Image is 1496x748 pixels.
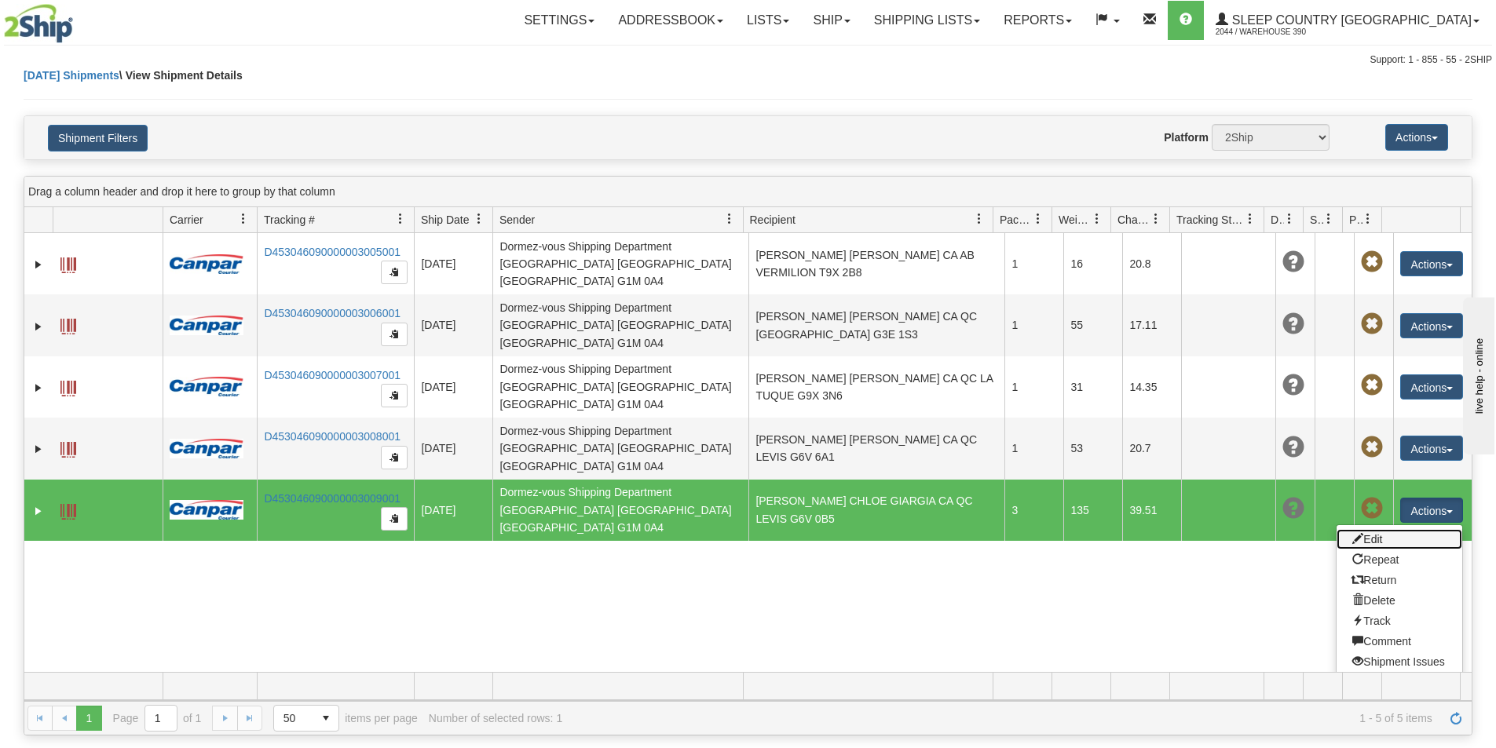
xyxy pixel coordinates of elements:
[273,705,418,732] span: items per page
[1400,498,1463,523] button: Actions
[750,212,796,228] span: Recipient
[60,374,76,399] a: Label
[421,212,469,228] span: Ship Date
[1337,570,1462,590] a: Return
[1337,549,1462,570] a: Repeat
[1004,233,1063,294] td: 1
[1337,590,1462,611] a: Delete shipment
[31,319,46,334] a: Expand
[1355,206,1381,232] a: Pickup Status filter column settings
[170,500,243,520] img: 14 - Canpar
[606,1,735,40] a: Addressbook
[1276,206,1303,232] a: Delivery Status filter column settings
[492,480,748,541] td: Dormez-vous Shipping Department [GEOGRAPHIC_DATA] [GEOGRAPHIC_DATA] [GEOGRAPHIC_DATA] G1M 0A4
[1282,313,1304,335] span: Unknown
[1282,498,1304,520] span: Unknown
[862,1,992,40] a: Shipping lists
[1117,212,1150,228] span: Charge
[499,212,535,228] span: Sender
[24,69,119,82] a: [DATE] Shipments
[24,177,1472,207] div: grid grouping header
[414,418,492,479] td: [DATE]
[387,206,414,232] a: Tracking # filter column settings
[1063,480,1122,541] td: 135
[264,369,401,381] a: D453046090000003007001
[1122,356,1181,418] td: 14.35
[414,480,492,541] td: [DATE]
[1122,418,1181,479] td: 20.7
[748,418,1004,479] td: [PERSON_NAME] [PERSON_NAME] CA QC LEVIS G6V 6A1
[264,430,401,443] a: D453046090000003008001
[492,356,748,418] td: Dormez-vous Shipping Department [GEOGRAPHIC_DATA] [GEOGRAPHIC_DATA] [GEOGRAPHIC_DATA] G1M 0A4
[31,503,46,519] a: Expand
[1400,436,1463,461] button: Actions
[1216,24,1333,40] span: 2044 / Warehouse 390
[1400,251,1463,276] button: Actions
[31,441,46,457] a: Expand
[1000,212,1033,228] span: Packages
[1271,212,1284,228] span: Delivery Status
[48,125,148,151] button: Shipment Filters
[1361,436,1383,458] span: Pickup Not Assigned
[60,312,76,337] a: Label
[1337,529,1462,549] a: Edit
[381,384,408,407] button: Copy to clipboard
[1310,212,1323,228] span: Shipment Issues
[1282,251,1304,273] span: Unknown
[1143,206,1169,232] a: Charge filter column settings
[381,446,408,469] button: Copy to clipboard
[466,206,492,232] a: Ship Date filter column settings
[1337,631,1462,651] a: Comment
[1122,480,1181,541] td: 39.51
[748,233,1004,294] td: [PERSON_NAME] [PERSON_NAME] CA AB VERMILION T9X 2B8
[1282,374,1304,396] span: Unknown
[1063,233,1122,294] td: 16
[273,705,339,732] span: Page sizes drop down
[264,212,315,228] span: Tracking #
[170,439,243,458] img: 14 - Canpar
[1004,418,1063,479] td: 1
[1282,436,1304,458] span: Unknown
[748,356,1004,418] td: [PERSON_NAME] [PERSON_NAME] CA QC LA TUQUE G9X 3N6
[1337,651,1462,672] a: Shipment Issues
[1004,480,1063,541] td: 3
[492,233,748,294] td: Dormez-vous Shipping Department [GEOGRAPHIC_DATA] [GEOGRAPHIC_DATA] [GEOGRAPHIC_DATA] G1M 0A4
[1337,611,1462,631] a: Track
[230,206,257,232] a: Carrier filter column settings
[735,1,801,40] a: Lists
[170,212,203,228] span: Carrier
[119,69,243,82] span: \ View Shipment Details
[31,257,46,272] a: Expand
[264,307,401,319] a: D453046090000003006001
[381,261,408,284] button: Copy to clipboard
[1228,13,1472,27] span: Sleep Country [GEOGRAPHIC_DATA]
[573,712,1432,724] span: 1 - 5 of 5 items
[31,380,46,396] a: Expand
[4,53,1492,67] div: Support: 1 - 855 - 55 - 2SHIP
[1361,313,1383,335] span: Pickup Not Assigned
[4,4,73,43] img: logo2044.jpg
[170,254,243,274] img: 14 - Canpar
[492,418,748,479] td: Dormez-vous Shipping Department [GEOGRAPHIC_DATA] [GEOGRAPHIC_DATA] [GEOGRAPHIC_DATA] G1M 0A4
[1460,294,1494,454] iframe: chat widget
[1361,251,1383,273] span: Pickup Not Assigned
[414,294,492,356] td: [DATE]
[76,706,101,731] span: Page 1
[1164,130,1209,145] label: Platform
[1063,294,1122,356] td: 55
[1315,206,1342,232] a: Shipment Issues filter column settings
[170,377,243,396] img: 14 - Canpar
[1004,356,1063,418] td: 1
[1237,206,1264,232] a: Tracking Status filter column settings
[60,250,76,275] a: Label
[1063,356,1122,418] td: 31
[1025,206,1052,232] a: Packages filter column settings
[1122,294,1181,356] td: 17.11
[1084,206,1110,232] a: Weight filter column settings
[801,1,861,40] a: Ship
[429,712,562,724] div: Number of selected rows: 1
[1400,374,1463,400] button: Actions
[748,480,1004,541] td: [PERSON_NAME] CHLOE GIARGIA CA QC LEVIS G6V 0B5
[1361,498,1383,520] span: Pickup Not Assigned
[1443,706,1469,731] a: Refresh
